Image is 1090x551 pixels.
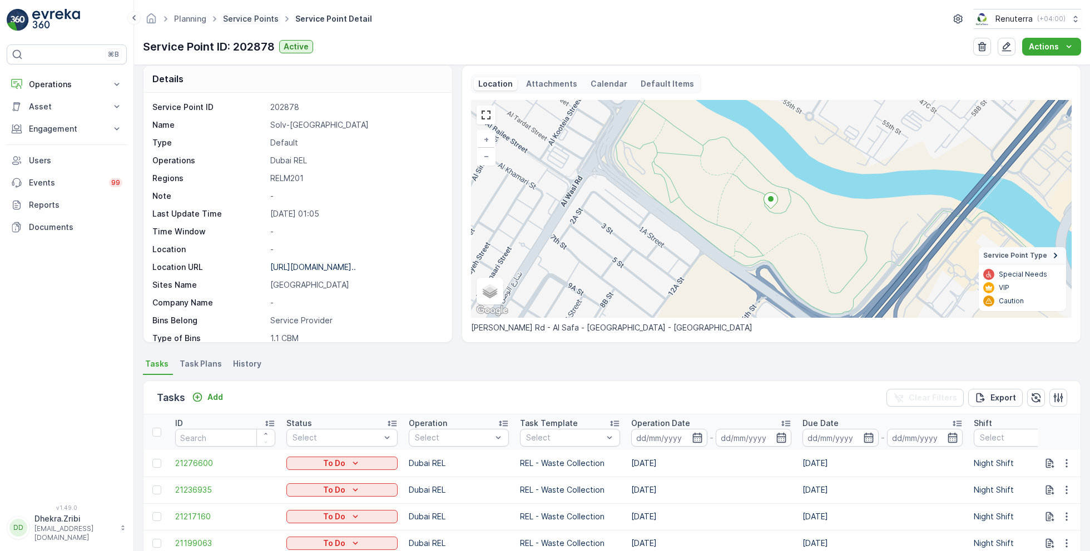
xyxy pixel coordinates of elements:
[514,477,626,503] td: REL - Waste Collection
[157,390,185,405] p: Tasks
[802,429,879,447] input: dd/mm/yyyy
[478,148,494,164] a: Zoom Out
[7,194,127,216] a: Reports
[34,524,115,542] p: [EMAIL_ADDRESS][DOMAIN_NAME]
[175,484,275,495] a: 21236935
[968,503,1079,530] td: Night Shift
[187,390,227,404] button: Add
[478,107,494,123] a: View Fullscreen
[29,222,122,233] p: Documents
[270,173,440,184] p: RELM201
[323,484,345,495] p: To Do
[152,333,266,344] p: Type of Bins
[286,483,398,497] button: To Do
[29,155,122,166] p: Users
[641,78,694,89] p: Default Items
[968,450,1079,477] td: Night Shift
[7,216,127,238] a: Documents
[233,358,261,369] span: History
[1022,38,1081,56] button: Actions
[980,432,1057,443] p: Select
[270,155,440,166] p: Dubai REL
[108,50,119,59] p: ⌘B
[29,79,105,90] p: Operations
[716,429,792,447] input: dd/mm/yyyy
[323,511,345,522] p: To Do
[175,458,275,469] span: 21276600
[974,13,991,25] img: Screenshot_2024-07-26_at_13.33.01.png
[409,418,447,429] p: Operation
[29,123,105,134] p: Engagement
[471,322,1072,333] p: [PERSON_NAME] Rd - Al Safa - [GEOGRAPHIC_DATA] - [GEOGRAPHIC_DATA]
[286,457,398,470] button: To Do
[152,72,184,86] p: Details
[152,244,266,255] p: Location
[7,513,127,542] button: DDDhekra.Zribi[EMAIL_ADDRESS][DOMAIN_NAME]
[1037,14,1066,23] p: ( +04:00 )
[886,389,964,407] button: Clear Filters
[111,178,120,187] p: 99
[152,315,266,326] p: Bins Belong
[152,226,266,237] p: Time Window
[403,450,514,477] td: Dubai REL
[180,358,222,369] span: Task Plans
[207,392,223,403] p: Add
[514,503,626,530] td: REL - Waste Collection
[175,538,275,549] a: 21199063
[152,191,266,202] p: Note
[34,513,115,524] p: Dhekra.Zribi
[1029,41,1059,52] p: Actions
[478,78,513,89] p: Location
[968,477,1079,503] td: Night Shift
[152,512,161,521] div: Toggle Row Selected
[152,173,266,184] p: Regions
[881,431,885,444] p: -
[175,429,275,447] input: Search
[270,279,440,290] p: [GEOGRAPHIC_DATA]
[223,14,279,23] a: Service Points
[999,270,1047,279] p: Special Needs
[979,247,1066,264] summary: Service Point Type
[802,418,839,429] p: Due Date
[474,303,511,318] a: Open this area in Google Maps (opens a new window)
[797,477,968,503] td: [DATE]
[152,485,161,494] div: Toggle Row Selected
[286,510,398,523] button: To Do
[270,262,356,272] p: [URL][DOMAIN_NAME]..
[484,151,489,161] span: −
[293,432,380,443] p: Select
[797,503,968,530] td: [DATE]
[152,208,266,219] p: Last Update Time
[995,13,1033,24] p: Renuterra
[152,119,266,131] p: Name
[152,459,161,468] div: Toggle Row Selected
[999,297,1024,305] p: Caution
[286,537,398,550] button: To Do
[626,503,797,530] td: [DATE]
[152,279,266,290] p: Sites Name
[270,226,440,237] p: -
[293,13,374,24] span: Service Point Detail
[323,458,345,469] p: To Do
[145,17,157,26] a: Homepage
[174,14,206,23] a: Planning
[7,73,127,96] button: Operations
[29,101,105,112] p: Asset
[270,102,440,113] p: 202878
[403,477,514,503] td: Dubai REL
[152,102,266,113] p: Service Point ID
[270,244,440,255] p: -
[710,431,714,444] p: -
[7,96,127,118] button: Asset
[32,9,80,31] img: logo_light-DOdMpM7g.png
[286,418,312,429] p: Status
[526,432,603,443] p: Select
[152,155,266,166] p: Operations
[526,78,577,89] p: Attachments
[626,450,797,477] td: [DATE]
[968,389,1023,407] button: Export
[175,511,275,522] a: 21217160
[323,538,345,549] p: To Do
